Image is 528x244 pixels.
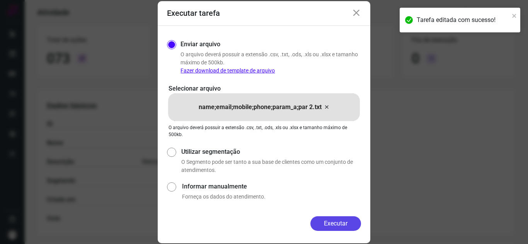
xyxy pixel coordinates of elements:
[181,147,361,156] label: Utilizar segmentação
[167,8,220,18] h3: Executar tarefa
[182,182,361,191] label: Informar manualmente
[512,11,517,20] button: close
[417,15,509,25] div: Tarefa editada com sucesso!
[310,216,361,231] button: Executar
[169,124,359,138] p: O arquivo deverá possuir a extensão .csv, .txt, .ods, .xls ou .xlsx e tamanho máximo de 500kb.
[181,158,361,174] p: O Segmento pode ser tanto a sua base de clientes como um conjunto de atendimentos.
[181,40,220,49] label: Enviar arquivo
[199,103,322,112] p: name;email;mobile;phone;param_a;par 2.txt
[181,67,275,74] a: Fazer download de template de arquivo
[181,50,361,75] p: O arquivo deverá possuir a extensão .csv, .txt, .ods, .xls ou .xlsx e tamanho máximo de 500kb.
[182,193,361,201] p: Forneça os dados do atendimento.
[169,84,359,93] p: Selecionar arquivo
